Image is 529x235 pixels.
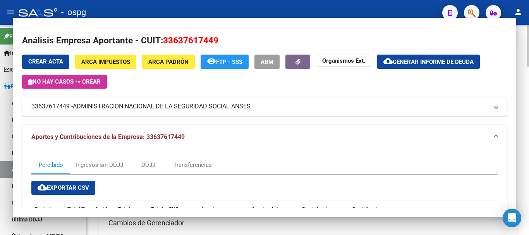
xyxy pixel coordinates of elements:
[251,206,295,212] span: Aportes Intereses
[207,57,216,66] mat-icon: remove_red_eye
[148,58,189,65] span: ARCA Padrón
[393,58,474,65] span: Generar informe de deuda
[163,35,218,45] span: 33637617449
[31,133,185,141] span: Aportes y Contribuciones de la Empresa: 33637617449
[115,201,148,233] datatable-header-cell: Total CUILES
[148,201,198,233] datatable-header-cell: Total x CUIL
[142,55,195,69] button: ARCA Padrón
[514,7,523,17] mat-icon: person
[322,57,365,64] strong: Organismos Ext.
[28,78,101,85] span: No hay casos -> Crear
[22,97,507,116] mat-expansion-panel-header: 33637617449 -ADMINISTRACION NACIONAL DE LA SEGURIDAD SOCIAL ANSES
[151,206,180,212] span: Total x CUIL
[201,206,220,212] span: Aportes
[141,161,155,169] div: DDJJ
[248,201,299,233] datatable-header-cell: Aportes Intereses
[299,201,349,233] datatable-header-cell: Contribuciones
[503,209,521,227] div: Open Intercom Messenger
[216,58,242,65] span: FTP - SSS
[73,102,251,111] span: ADMINISTRACION NACIONAL DE LA SEGURIDAD SOCIAL ANSES
[31,102,488,111] mat-panel-title: 33637617449 -
[38,183,47,192] mat-icon: cloud_download
[118,206,136,221] span: Total CUILES
[349,201,399,233] datatable-header-cell: Contribuciones Intereses
[108,218,507,228] h3: Cambios de Gerenciador
[22,55,69,69] button: Crear Acta
[4,49,24,57] span: Inicio
[22,34,507,47] h2: Análisis Empresa Aportante - CUIT:
[383,57,393,66] mat-icon: cloud_download
[6,7,15,17] mat-icon: menu
[254,55,280,69] button: ABM
[39,161,63,169] div: Percibido
[261,58,273,65] span: ABM
[31,181,95,195] button: Exportar CSV
[173,161,212,169] div: Transferencias
[31,201,64,233] datatable-header-cell: Período Percibido
[4,32,44,41] span: Firma Express
[22,75,107,89] button: No hay casos -> Crear
[76,161,123,169] div: Ingresos sin DDJJ
[67,206,110,212] span: Total Transferido
[61,4,86,21] span: - ospg
[4,65,32,74] span: Reportes
[22,125,507,149] mat-expansion-panel-header: Aportes y Contribuciones de la Empresa: 33637617449
[64,201,115,233] datatable-header-cell: Total Transferido
[34,206,58,221] span: Período Percibido
[198,201,248,233] datatable-header-cell: Aportes
[377,55,480,69] button: Generar informe de deuda
[302,206,339,212] span: Contribuciones
[4,82,29,91] span: Padrón
[201,55,249,69] button: FTP - SSS
[28,58,63,65] span: Crear Acta
[81,58,130,65] span: ARCA Impuestos
[38,184,89,191] span: Exportar CSV
[75,55,136,69] button: ARCA Impuestos
[316,55,371,67] button: Organismos Ext.
[352,206,390,221] span: Contribuciones Intereses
